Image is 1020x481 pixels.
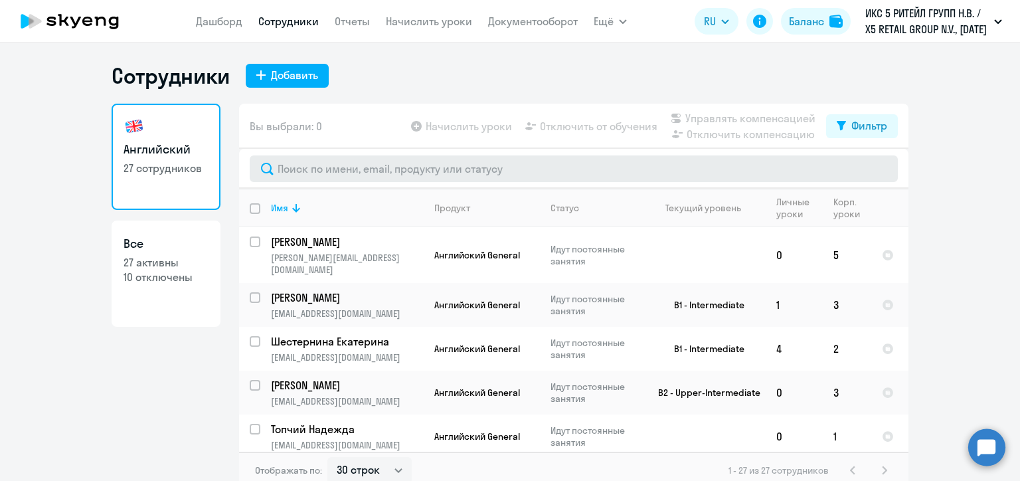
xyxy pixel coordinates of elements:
p: 10 отключены [124,270,209,284]
div: Статус [551,202,579,214]
span: Отображать по: [255,464,322,476]
td: 1 [823,415,871,458]
a: [PERSON_NAME] [271,378,423,393]
span: Английский General [434,249,520,261]
div: Баланс [789,13,824,29]
p: Идут постоянные занятия [551,425,641,448]
td: 0 [766,415,823,458]
td: 3 [823,283,871,327]
p: Идут постоянные занятия [551,381,641,405]
a: Отчеты [335,15,370,28]
img: english [124,116,145,137]
a: Английский27 сотрудников [112,104,220,210]
button: Фильтр [826,114,898,138]
p: Шестернина Екатерина [271,334,421,349]
td: 3 [823,371,871,415]
div: Добавить [271,67,318,83]
td: 1 [766,283,823,327]
td: 4 [766,327,823,371]
p: [PERSON_NAME] [271,290,421,305]
p: Идут постоянные занятия [551,293,641,317]
td: 5 [823,227,871,283]
p: [PERSON_NAME][EMAIL_ADDRESS][DOMAIN_NAME] [271,252,423,276]
div: Текущий уровень [665,202,741,214]
td: 2 [823,327,871,371]
span: Английский General [434,343,520,355]
a: [PERSON_NAME] [271,235,423,249]
a: Шестернина Екатерина [271,334,423,349]
span: Английский General [434,299,520,311]
div: Фильтр [851,118,887,134]
div: Имя [271,202,288,214]
p: 27 активны [124,255,209,270]
div: Текущий уровень [653,202,765,214]
div: Корп. уроки [833,196,871,220]
h1: Сотрудники [112,62,230,89]
p: Топчий Надежда [271,422,421,436]
p: ИКС 5 РИТЕЙЛ ГРУПП Н.В. / X5 RETAIL GROUP N.V., [DATE] ПОСТОПЛАТА 178363 [865,5,989,37]
td: 0 [766,227,823,283]
a: Начислить уроки [386,15,472,28]
span: RU [704,13,716,29]
a: Дашборд [196,15,242,28]
a: Сотрудники [258,15,319,28]
a: Топчий Надежда [271,422,423,436]
div: Продукт [434,202,470,214]
td: B2 - Upper-Intermediate [642,371,766,415]
h3: Все [124,235,209,252]
button: RU [695,8,738,35]
span: 1 - 27 из 27 сотрудников [728,464,829,476]
button: ИКС 5 РИТЕЙЛ ГРУПП Н.В. / X5 RETAIL GROUP N.V., [DATE] ПОСТОПЛАТА 178363 [859,5,1009,37]
p: [EMAIL_ADDRESS][DOMAIN_NAME] [271,308,423,320]
span: Английский General [434,387,520,399]
button: Балансbalance [781,8,851,35]
a: Документооборот [488,15,578,28]
p: 27 сотрудников [124,161,209,175]
button: Добавить [246,64,329,88]
div: Имя [271,202,423,214]
img: balance [829,15,843,28]
p: [PERSON_NAME] [271,235,421,249]
a: Все27 активны10 отключены [112,221,220,327]
span: Ещё [594,13,614,29]
input: Поиск по имени, email, продукту или статусу [250,155,898,182]
a: [PERSON_NAME] [271,290,423,305]
h3: Английский [124,141,209,158]
span: Английский General [434,431,520,442]
span: Вы выбрали: 0 [250,118,322,134]
p: [PERSON_NAME] [271,378,421,393]
p: Идут постоянные занятия [551,337,641,361]
p: [EMAIL_ADDRESS][DOMAIN_NAME] [271,439,423,451]
td: B1 - Intermediate [642,283,766,327]
td: B1 - Intermediate [642,327,766,371]
div: Личные уроки [776,196,822,220]
p: Идут постоянные занятия [551,243,641,267]
p: [EMAIL_ADDRESS][DOMAIN_NAME] [271,395,423,407]
td: 0 [766,371,823,415]
p: [EMAIL_ADDRESS][DOMAIN_NAME] [271,351,423,363]
button: Ещё [594,8,627,35]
